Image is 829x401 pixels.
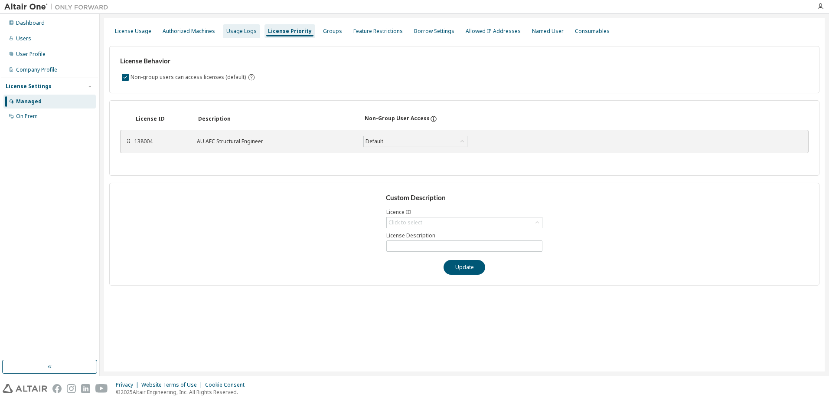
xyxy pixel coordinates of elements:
[131,72,248,82] label: Non-group users can access licenses (default)
[16,66,57,73] div: Company Profile
[386,232,542,239] label: License Description
[364,137,385,146] div: Default
[353,28,403,35] div: Feature Restrictions
[116,388,250,396] p: © 2025 Altair Engineering, Inc. All Rights Reserved.
[6,83,52,90] div: License Settings
[444,260,485,275] button: Update
[466,28,521,35] div: Allowed IP Addresses
[205,381,250,388] div: Cookie Consent
[116,381,141,388] div: Privacy
[120,57,254,66] h3: License Behavior
[95,384,108,393] img: youtube.svg
[532,28,564,35] div: Named User
[386,194,543,202] h3: Custom Description
[16,98,42,105] div: Managed
[52,384,62,393] img: facebook.svg
[268,28,312,35] div: License Priority
[4,3,113,11] img: Altair One
[226,28,257,35] div: Usage Logs
[248,73,255,81] svg: By default any user not assigned to any group can access any license. Turn this setting off to di...
[67,384,76,393] img: instagram.svg
[141,381,205,388] div: Website Terms of Use
[163,28,215,35] div: Authorized Machines
[3,384,47,393] img: altair_logo.svg
[115,28,151,35] div: License Usage
[323,28,342,35] div: Groups
[364,136,467,147] div: Default
[197,138,353,145] div: AU AEC Structural Engineer
[387,217,542,228] div: Click to select
[136,115,188,122] div: License ID
[198,115,354,122] div: Description
[16,113,38,120] div: On Prem
[386,209,542,216] label: Licence ID
[134,138,186,145] div: 138004
[575,28,610,35] div: Consumables
[388,219,422,226] div: Click to select
[414,28,454,35] div: Borrow Settings
[81,384,90,393] img: linkedin.svg
[126,138,131,145] div: ⠿
[16,35,31,42] div: Users
[16,51,46,58] div: User Profile
[16,20,45,26] div: Dashboard
[365,115,430,123] div: Non-Group User Access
